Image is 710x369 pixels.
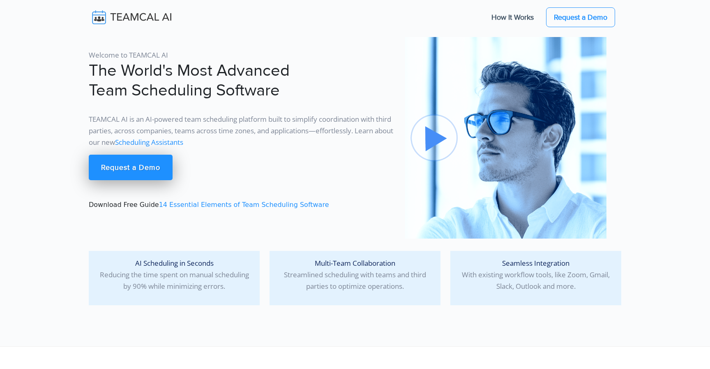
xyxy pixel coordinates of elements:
h1: The World's Most Advanced Team Scheduling Software [89,61,395,100]
a: 14 Essential Elements of Team Scheduling Software [159,201,329,209]
img: pic [405,37,606,239]
a: Request a Demo [89,155,173,180]
span: AI Scheduling in Seconds [135,258,214,268]
p: TEAMCAL AI is an AI-powered team scheduling platform built to simplify coordination with third pa... [89,114,395,148]
span: Seamless Integration [502,258,569,268]
p: With existing workflow tools, like Zoom, Gmail, Slack, Outlook and more. [457,258,615,292]
p: Welcome to TEAMCAL AI [89,49,395,61]
div: Download Free Guide [84,37,400,239]
span: Multi-Team Collaboration [315,258,395,268]
p: Reducing the time spent on manual scheduling by 90% while minimizing errors. [95,258,253,292]
a: Request a Demo [546,7,615,27]
a: Scheduling Assistants [115,137,183,147]
p: Streamlined scheduling with teams and third parties to optimize operations. [276,258,434,292]
a: How It Works [483,9,542,26]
